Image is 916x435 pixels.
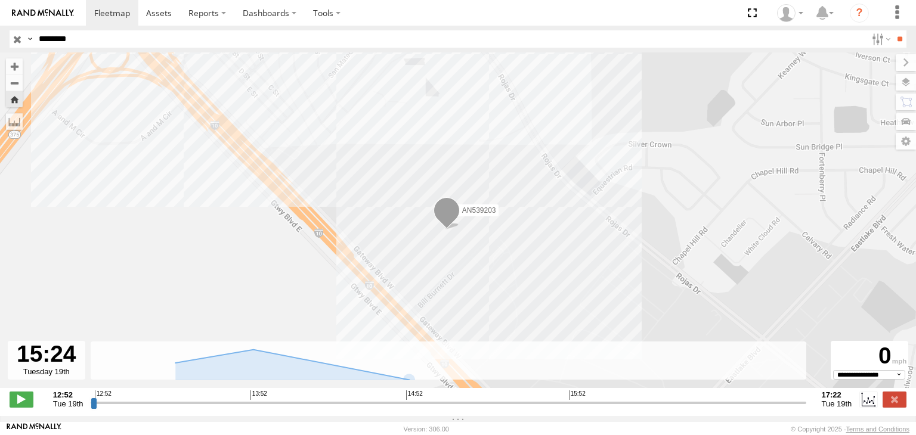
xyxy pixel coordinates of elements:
button: Zoom in [6,58,23,74]
span: 12:52 [95,390,112,400]
span: AN539203 [462,206,496,215]
span: 13:52 [250,390,267,400]
strong: 17:22 [822,390,852,399]
a: Visit our Website [7,423,61,435]
label: Search Query [25,30,35,48]
span: Tue 19th Aug 2025 [822,399,852,408]
strong: 12:52 [53,390,83,399]
a: Terms and Conditions [846,425,909,433]
label: Play/Stop [10,392,33,407]
div: 0 [833,343,906,369]
span: 15:52 [569,390,586,400]
i: ? [850,4,869,23]
span: 14:52 [406,390,423,400]
button: Zoom Home [6,91,23,107]
label: Close [883,392,906,407]
span: Tue 19th Aug 2025 [53,399,83,408]
button: Zoom out [6,74,23,91]
div: Version: 306.00 [404,425,449,433]
label: Map Settings [896,133,916,150]
label: Measure [6,113,23,130]
img: rand-logo.svg [12,9,74,17]
div: Irving Rodriguez [773,4,807,22]
div: © Copyright 2025 - [791,425,909,433]
label: Search Filter Options [867,30,893,48]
